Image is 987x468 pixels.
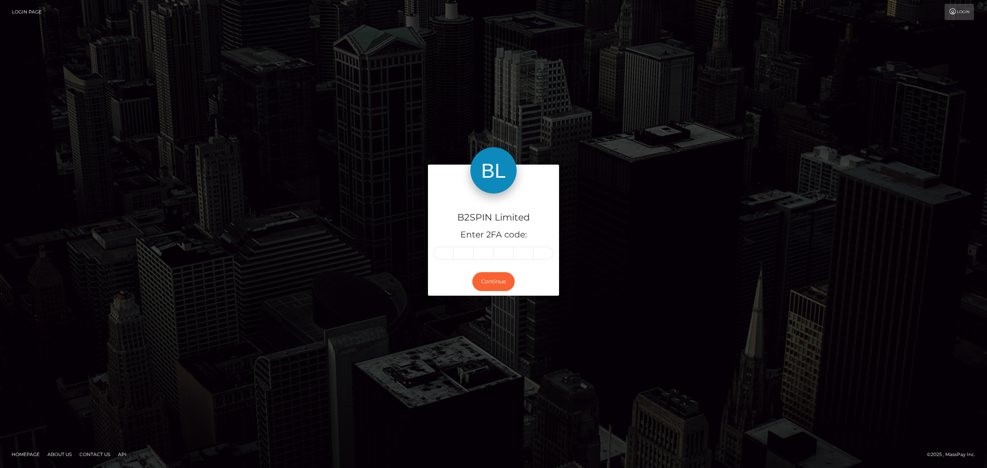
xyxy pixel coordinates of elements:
a: Contact Us [76,448,113,460]
div: © 2025 , MassPay Inc. [927,450,981,459]
a: Login [945,4,974,20]
a: Homepage [8,448,43,460]
img: B2SPIN Limited [470,147,517,194]
a: About Us [44,448,75,460]
h4: B2SPIN Limited [434,211,553,224]
h5: Enter 2FA code: [434,229,553,241]
a: API [115,448,130,460]
a: Login Page [12,4,42,20]
button: Continue [472,272,515,291]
